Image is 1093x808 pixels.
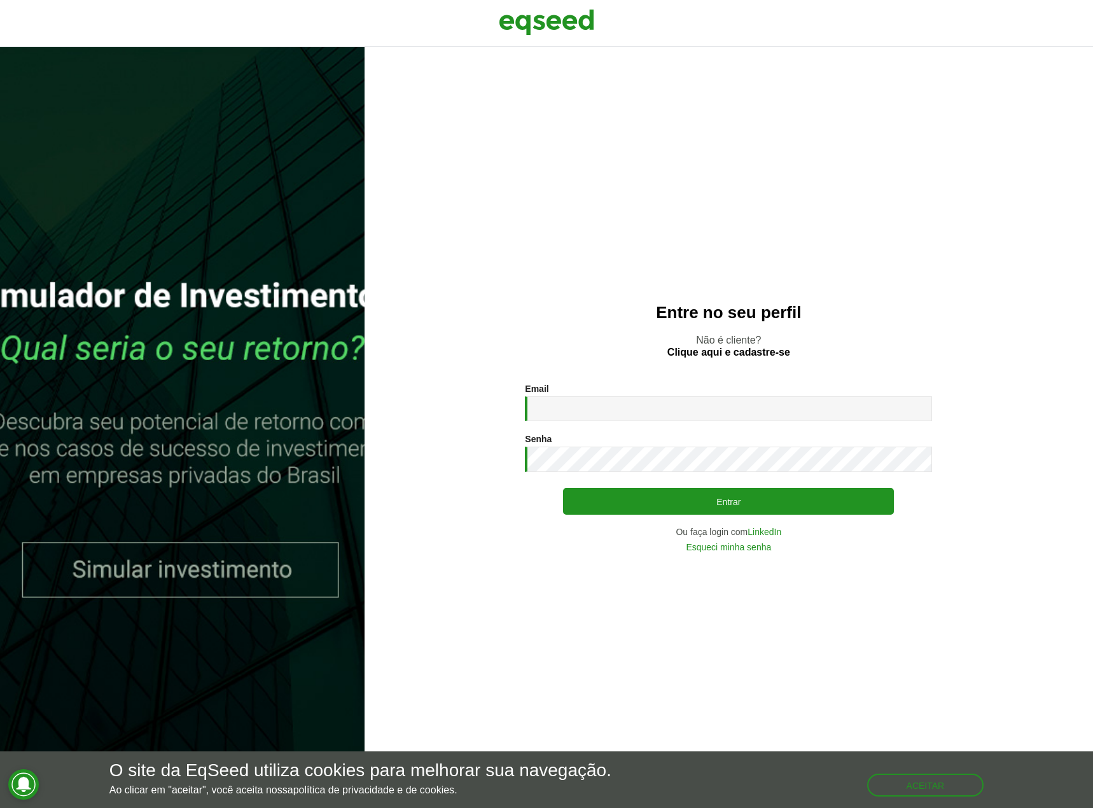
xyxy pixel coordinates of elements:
[390,334,1068,358] p: Não é cliente?
[867,774,984,797] button: Aceitar
[293,785,455,795] a: política de privacidade e de cookies
[563,488,894,515] button: Entrar
[525,384,548,393] label: Email
[499,6,594,38] img: EqSeed Logo
[748,527,781,536] a: LinkedIn
[390,303,1068,322] h2: Entre no seu perfil
[109,784,611,796] p: Ao clicar em "aceitar", você aceita nossa .
[525,435,552,443] label: Senha
[686,543,771,552] a: Esqueci minha senha
[525,527,932,536] div: Ou faça login com
[109,761,611,781] h5: O site da EqSeed utiliza cookies para melhorar sua navegação.
[667,347,790,358] a: Clique aqui e cadastre-se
